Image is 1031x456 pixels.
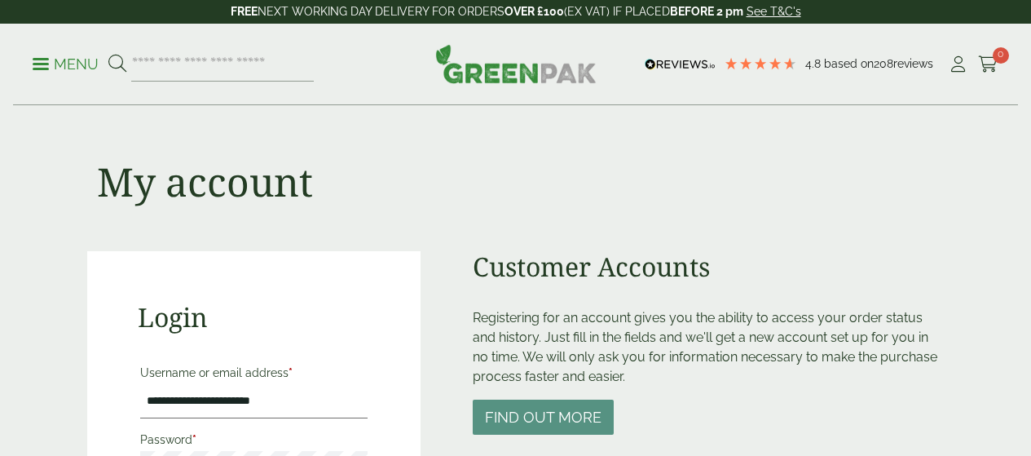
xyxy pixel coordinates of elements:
[33,55,99,74] p: Menu
[138,302,371,333] h2: Login
[473,410,614,426] a: Find out more
[724,56,797,71] div: 4.79 Stars
[473,251,944,282] h2: Customer Accounts
[97,158,313,206] h1: My account
[645,59,716,70] img: REVIEWS.io
[504,5,564,18] strong: OVER £100
[473,400,614,435] button: Find out more
[893,57,933,70] span: reviews
[948,56,968,73] i: My Account
[473,308,944,387] p: Registering for an account gives you the ability to access your order status and history. Just fi...
[805,57,824,70] span: 4.8
[33,55,99,71] a: Menu
[231,5,258,18] strong: FREE
[670,5,743,18] strong: BEFORE 2 pm
[435,44,597,83] img: GreenPak Supplies
[874,57,893,70] span: 208
[824,57,874,70] span: Based on
[747,5,801,18] a: See T&C's
[978,52,998,77] a: 0
[978,56,998,73] i: Cart
[140,361,368,384] label: Username or email address
[993,47,1009,64] span: 0
[140,428,368,451] label: Password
